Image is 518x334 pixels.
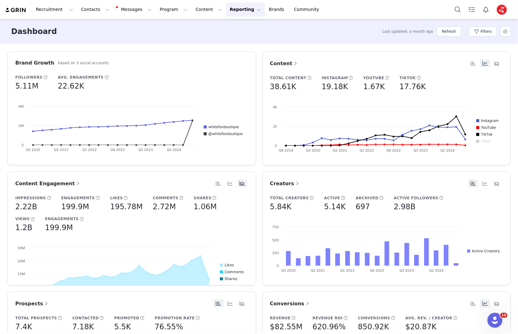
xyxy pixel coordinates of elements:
text: Q2 2024 [429,268,443,273]
h5: Likes [110,195,123,201]
text: Active Creators [472,249,500,253]
span: 10 [500,313,507,318]
h5: Revenue ROI [312,315,343,321]
text: 0 [22,143,24,147]
h5: Total Creators [270,195,309,201]
h5: 1.2B [15,222,32,233]
text: Q3 2023 [413,148,428,152]
a: Content Engagement [15,180,81,187]
h5: Shares [194,195,211,201]
a: Tasks [465,2,479,17]
a: Conversions [270,300,311,307]
h5: 195.78M [110,201,143,212]
button: Search [451,2,465,17]
text: Q1 2022 [360,148,374,152]
h5: 7.4K [15,321,32,332]
text: 30M [17,246,25,250]
h5: Active Followers [394,195,438,201]
button: Refresh [437,27,461,36]
text: 0 [23,284,25,289]
button: Filters [469,27,497,36]
text: Q3 2020 [26,148,40,152]
h5: 38.61K [270,81,296,92]
text: 750 [272,225,279,229]
span: Content Engagement [15,181,81,186]
h5: 22.62K [58,80,84,92]
h5: 5.84K [270,201,292,212]
text: Q2 2021 [332,148,347,152]
iframe: Intercom live chat [487,313,502,328]
a: Creators [270,180,300,187]
button: Reporting [226,2,265,17]
text: Q1 2022 [82,148,97,152]
button: Messages [114,2,156,17]
h5: Comments [153,195,178,201]
h5: 620.96% [312,321,346,332]
text: Q2 2024 [440,148,455,152]
h5: Followers [15,75,42,80]
text: whitefoxboutique [208,124,239,129]
h5: 697 [356,201,370,212]
h5: Revenue [270,315,291,321]
h5: 5.5K [114,321,131,332]
text: Q3 2023 [399,268,414,273]
text: 2M [18,123,24,128]
h5: 19.18K [322,81,348,92]
h5: Engagements [61,195,95,201]
text: Q3 2020 [306,148,320,152]
h5: Conversions [358,315,390,321]
h5: Views [15,216,30,222]
a: Community [290,2,326,17]
button: Recruitment [32,2,77,17]
button: Contacts [77,2,113,17]
h5: Contacted [72,315,99,321]
span: Prospects [15,301,49,307]
button: Program [156,2,191,17]
h5: 199.9M [45,222,73,233]
button: Content [192,2,226,17]
text: Q3 2023 [138,148,153,152]
text: 250 [272,251,279,255]
img: grin logo [5,7,27,13]
span: Conversions [270,301,311,307]
a: Brands [265,2,290,17]
h5: Active [324,195,340,201]
h5: 1.67K [363,81,385,92]
text: 500 [272,238,279,242]
text: Q3 2020 [281,268,295,273]
h5: Promoted [114,315,139,321]
h5: 7.18K [72,321,94,332]
text: @whitefoxboutique [208,131,243,136]
h5: 199.9M [61,201,89,212]
a: Prospects [15,300,49,307]
span: Content [270,61,299,66]
h5: $82.55M [270,321,303,332]
button: Profile [493,5,513,15]
text: Q2 2024 [167,148,181,152]
text: Other [481,139,491,143]
span: Creators [270,181,300,186]
h5: TikTok [399,75,416,81]
button: Notifications [479,2,493,17]
h5: 17.76K [399,81,426,92]
text: Q2 2021 [54,148,68,152]
text: Shares [225,276,237,281]
h5: 1.06M [194,201,217,212]
h5: 5.14K [324,201,346,212]
text: YouTube [481,125,496,130]
h5: $20.87K [405,321,437,332]
text: Instagram [481,118,499,123]
text: Q4 2022 [370,268,384,273]
h5: Archived [356,195,378,201]
h5: 2.72M [153,201,176,212]
h5: 5.11M [15,80,38,92]
h5: Total Content [270,75,307,81]
h3: Dashboard [11,26,57,37]
text: Q2 2021 [311,268,325,273]
h5: Avg. Engagements [58,75,104,80]
h5: YouTube [363,75,384,81]
a: Content [270,60,299,67]
h5: Total Prospects [15,315,57,321]
text: Comments [225,269,244,274]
